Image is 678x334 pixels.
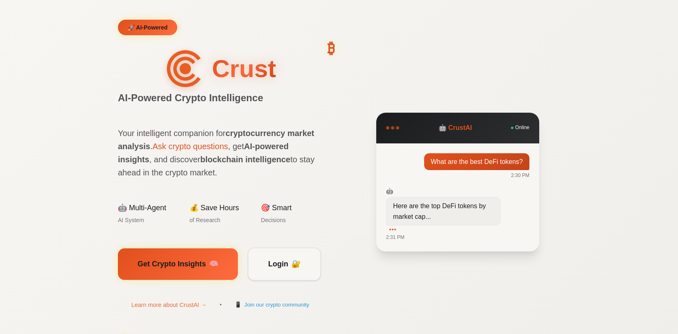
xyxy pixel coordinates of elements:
span: 🤖 CrustAI [438,123,472,133]
img: CrustAI [165,48,206,89]
a: Login🔐 [248,248,321,281]
span: 🧠 [209,258,218,270]
span: of Research [190,216,220,225]
span: 📱 [235,300,242,309]
a: 📱Join our crypto community [235,300,309,309]
span: Here are the top DeFi tokens by market cap... [386,197,501,225]
a: Ask crypto questions [153,142,228,151]
span: Decisions [261,216,286,225]
a: Get Crypto Insights🧠 [118,248,238,280]
strong: AI-powered insights [118,142,289,164]
span: 🔐 [292,258,301,270]
span: • [220,301,221,309]
span: AI-Powered Crypto Intelligence [118,93,323,103]
span: Crust [212,55,276,82]
span: 🚀 AI-Powered [128,23,167,32]
div: ₿ [328,40,335,57]
span: 2:30 PM [511,172,529,179]
span: Online [515,124,529,132]
span: 🤖 [386,186,393,195]
span: 🎯 Smart [261,202,292,214]
p: Your intelligent companion for . , get , and discover to stay ahead in the crypto market. [118,127,323,179]
strong: blockchain intelligence [200,155,290,164]
span: Login [268,258,288,270]
span: 🤖 Multi-Agent [118,202,166,214]
strong: cryptocurrency market analysis [118,129,314,151]
span: 2:31 PM [386,234,405,241]
span: 💰 Save Hours [190,202,239,214]
span: AI System [118,216,144,225]
a: Learn more about CrustAI → [131,300,207,310]
span: What are the best DeFi tokens? [424,153,529,170]
span: Get Crypto Insights [138,258,206,270]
